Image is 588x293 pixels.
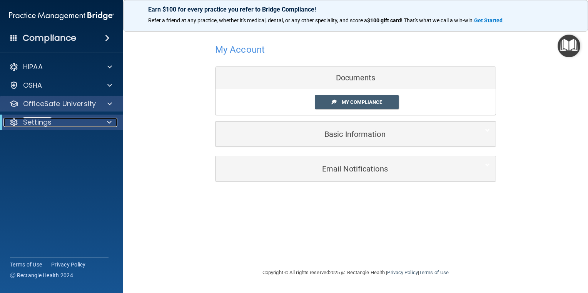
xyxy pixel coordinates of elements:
[558,35,580,57] button: Open Resource Center
[23,81,42,90] p: OSHA
[148,17,367,23] span: Refer a friend at any practice, whether it's medical, dental, or any other speciality, and score a
[10,261,42,268] a: Terms of Use
[9,118,112,127] a: Settings
[221,165,466,173] h5: Email Notifications
[474,17,504,23] a: Get Started
[387,270,418,275] a: Privacy Policy
[215,67,496,89] div: Documents
[23,99,96,108] p: OfficeSafe University
[10,271,73,279] span: Ⓒ Rectangle Health 2024
[221,160,490,177] a: Email Notifications
[367,17,401,23] strong: $100 gift card
[9,81,112,90] a: OSHA
[215,45,265,55] h4: My Account
[342,99,382,105] span: My Compliance
[474,17,503,23] strong: Get Started
[23,62,43,72] p: HIPAA
[419,270,449,275] a: Terms of Use
[148,6,563,13] p: Earn $100 for every practice you refer to Bridge Compliance!
[401,17,474,23] span: ! That's what we call a win-win.
[9,62,112,72] a: HIPAA
[221,125,490,143] a: Basic Information
[51,261,86,268] a: Privacy Policy
[23,118,52,127] p: Settings
[23,33,76,43] h4: Compliance
[9,8,114,23] img: PMB logo
[9,99,112,108] a: OfficeSafe University
[221,130,466,138] h5: Basic Information
[215,260,496,285] div: Copyright © All rights reserved 2025 @ Rectangle Health | |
